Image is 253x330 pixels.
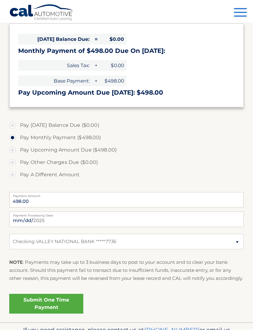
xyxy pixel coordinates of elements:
input: Payment Amount [9,192,244,208]
label: Pay A Different Amount [9,169,244,181]
input: Payment Date [9,212,244,227]
span: $498.00 [99,75,126,86]
span: [DATE] Balance Due: [18,34,92,45]
label: Pay Monthly Payment ($498.00) [9,131,244,144]
span: Sales Tax: [18,60,92,71]
span: = [92,34,98,45]
label: Payment Processing Date [9,212,244,216]
label: Pay Upcoming Amount Due ($498.00) [9,144,244,156]
button: Menu [234,8,247,18]
a: Submit One Time Payment [9,294,83,314]
h3: Pay Upcoming Amount Due [DATE]: $498.00 [18,89,235,96]
span: + [92,60,98,71]
span: Base Payment: [18,75,92,86]
h3: Monthly Payment of $498.00 Due On [DATE]: [18,47,235,55]
span: $0.00 [99,60,126,71]
label: Payment Amount [9,192,244,197]
span: $0.00 [99,34,126,45]
span: + [92,75,98,86]
label: Pay Other Charges Due ($0.00) [9,156,244,169]
a: Cal Automotive [9,4,74,22]
label: Pay [DATE] Balance Due ($0.00) [9,119,244,131]
p: : Payments may take up to 3 business days to post to your account and to clear your bank account.... [9,258,244,283]
strong: NOTE [9,259,23,265]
